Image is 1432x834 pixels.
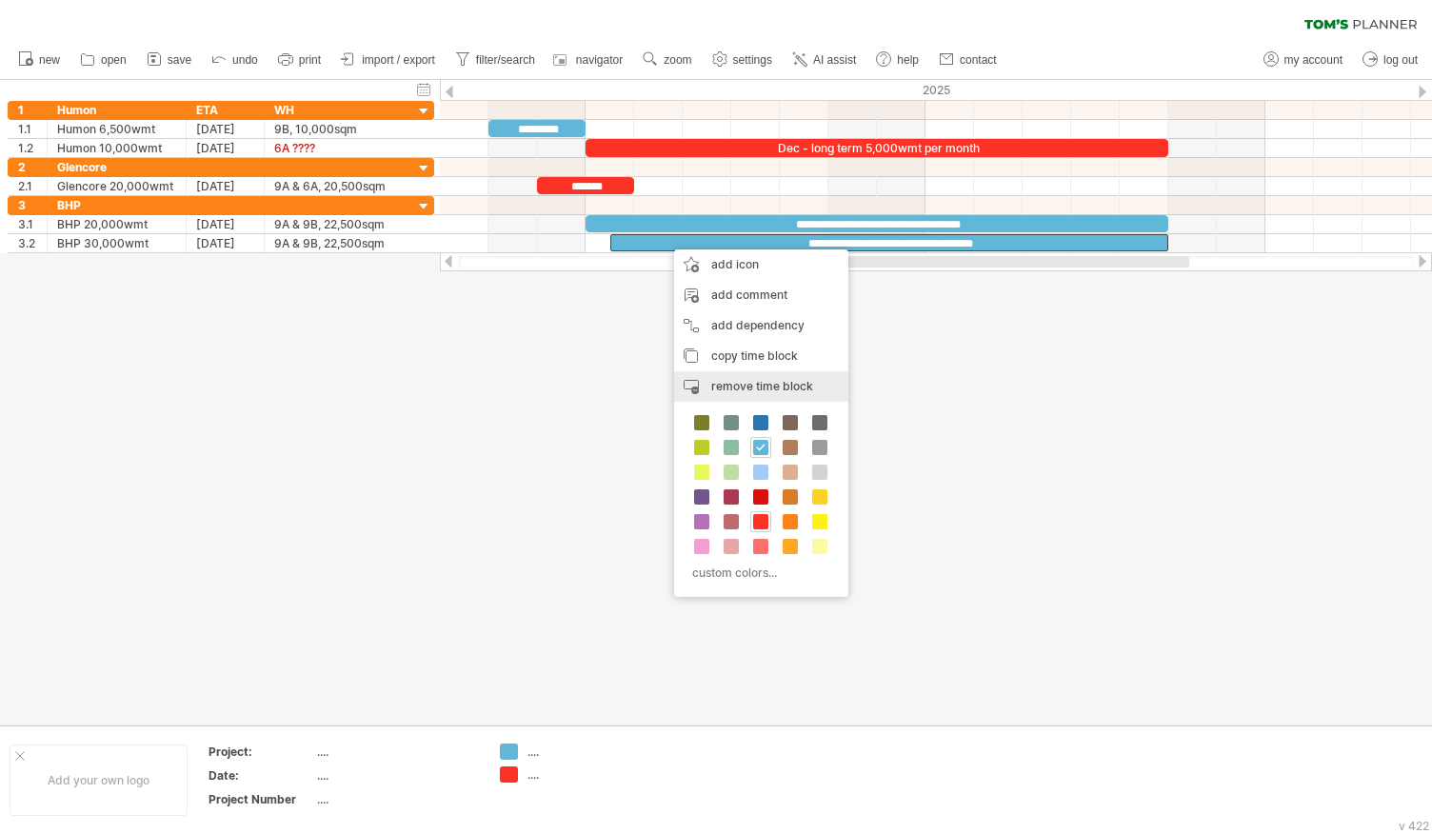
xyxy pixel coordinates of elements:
div: Add your own logo [10,745,188,816]
div: add comment [674,280,848,310]
div: Glencore [57,158,176,176]
div: 1 [18,101,47,119]
a: zoom [638,48,697,72]
a: undo [207,48,264,72]
span: navigator [576,53,623,67]
div: [DATE] [196,177,254,195]
div: v 422 [1399,819,1429,833]
a: help [871,48,925,72]
div: BHP 20,000wmt [57,215,176,233]
div: Dec - long term 5,000wmt per month [586,139,1168,157]
a: save [142,48,197,72]
div: Humon 6,500wmt [57,120,176,138]
span: save [168,53,191,67]
span: import / export [362,53,435,67]
a: settings [707,48,778,72]
a: print [273,48,327,72]
div: custom colors... [684,560,833,586]
div: add dependency [674,310,848,341]
span: open [101,53,127,67]
div: BHP [57,196,176,214]
div: 9B, 10,000sqm [274,120,394,138]
div: 9A & 9B, 22,500sqm [274,215,394,233]
a: my account [1259,48,1348,72]
span: help [897,53,919,67]
span: new [39,53,60,67]
div: 3 [18,196,47,214]
div: 1.2 [18,139,47,157]
span: zoom [664,53,691,67]
div: Date: [209,767,313,784]
span: filter/search [476,53,535,67]
div: .... [317,767,477,784]
div: [DATE] [196,215,254,233]
div: Glencore 20,000wmt [57,177,176,195]
span: log out [1383,53,1418,67]
div: Project: [209,744,313,760]
a: contact [934,48,1003,72]
a: open [75,48,132,72]
div: 3.2 [18,234,47,252]
div: 9A & 6A, 20,500sqm [274,177,394,195]
span: AI assist [813,53,856,67]
div: WH [274,101,394,119]
a: new [13,48,66,72]
div: .... [527,766,631,783]
div: [DATE] [196,120,254,138]
span: settings [733,53,772,67]
div: BHP 30,000wmt [57,234,176,252]
span: contact [960,53,997,67]
div: .... [317,744,477,760]
div: ETA [196,101,254,119]
div: Humon 10,000wmt [57,139,176,157]
a: navigator [550,48,628,72]
div: 2 [18,158,47,176]
span: print [299,53,321,67]
a: import / export [336,48,441,72]
div: .... [527,744,631,760]
span: undo [232,53,258,67]
div: 2.1 [18,177,47,195]
span: my account [1284,53,1342,67]
div: 3.1 [18,215,47,233]
div: Humon [57,101,176,119]
div: [DATE] [196,234,254,252]
a: log out [1358,48,1423,72]
div: [DATE] [196,139,254,157]
a: filter/search [450,48,541,72]
a: AI assist [787,48,862,72]
span: remove time block [711,379,813,393]
div: Project Number [209,791,313,807]
span: copy time block [711,348,798,363]
div: 6A ???? [274,139,394,157]
div: .... [317,791,477,807]
div: add icon [674,249,848,280]
div: 9A & 9B, 22,500sqm [274,234,394,252]
div: 1.1 [18,120,47,138]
